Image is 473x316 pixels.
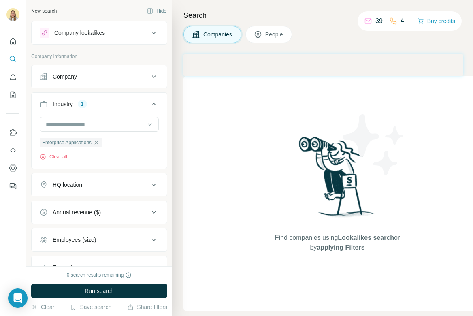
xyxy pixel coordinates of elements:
p: 4 [401,16,404,26]
button: Quick start [6,34,19,49]
button: Buy credits [418,15,455,27]
p: 39 [375,16,383,26]
div: Technologies [53,263,86,271]
p: Company information [31,53,167,60]
span: Lookalikes search [338,234,394,241]
span: Find companies using or by [273,233,402,252]
button: Industry1 [32,94,167,117]
h4: Search [183,10,463,21]
button: Annual revenue ($) [32,203,167,222]
button: Company lookalikes [32,23,167,43]
div: Company [53,73,77,81]
div: Employees (size) [53,236,96,244]
img: Surfe Illustration - Woman searching with binoculars [295,135,379,225]
img: Avatar [6,8,19,21]
button: Use Surfe on LinkedIn [6,125,19,140]
div: 0 search results remaining [67,271,132,279]
button: My lists [6,88,19,102]
button: Hide [141,5,172,17]
button: Clear [31,303,54,311]
div: Annual revenue ($) [53,208,101,216]
span: Enterprise Applications [42,139,92,146]
div: HQ location [53,181,82,189]
button: Search [6,52,19,66]
button: Save search [70,303,111,311]
button: Company [32,67,167,86]
button: Employees (size) [32,230,167,250]
button: Run search [31,284,167,298]
button: Feedback [6,179,19,193]
button: Dashboard [6,161,19,175]
div: New search [31,7,57,15]
span: Run search [85,287,114,295]
button: Share filters [127,303,167,311]
div: 1 [78,100,87,108]
div: Industry [53,100,73,108]
div: Company lookalikes [54,29,105,37]
span: applying Filters [317,244,364,251]
img: Surfe Illustration - Stars [337,108,410,181]
button: Clear all [40,153,67,160]
iframe: Banner [183,54,463,76]
span: People [265,30,284,38]
button: Use Surfe API [6,143,19,158]
button: HQ location [32,175,167,194]
button: Technologies [32,258,167,277]
button: Enrich CSV [6,70,19,84]
span: Companies [203,30,233,38]
div: Open Intercom Messenger [8,288,28,308]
